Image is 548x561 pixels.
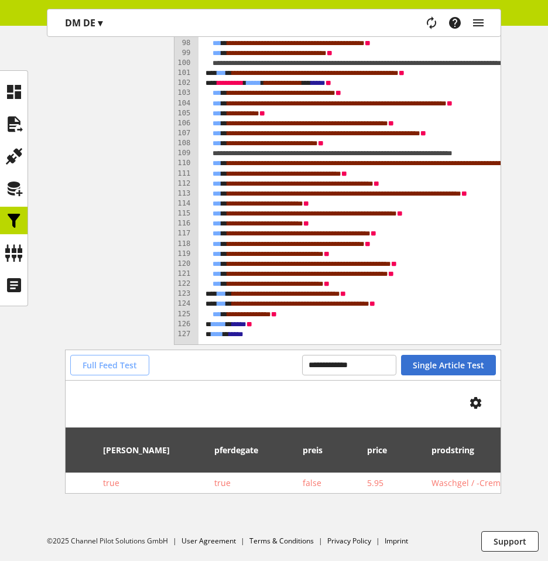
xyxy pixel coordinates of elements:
div: 105 [174,108,192,118]
div: 106 [174,118,192,128]
div: 102 [174,78,192,88]
div: 122 [174,279,192,289]
div: 100 [174,58,192,68]
button: Support [481,531,539,552]
span: ▾ [98,16,102,29]
button: Single Article Test [401,355,496,375]
span: false [303,477,355,489]
div: 99 [174,48,192,58]
span: true [43,477,91,489]
span: pferdegate [214,444,258,456]
span: Waschgel / -Creme [431,477,506,489]
span: prodstring [431,444,474,456]
div: 109 [174,148,192,158]
div: 120 [174,259,192,269]
button: Full Feed Test [70,355,149,375]
a: Terms & Conditions [249,536,314,546]
div: 119 [174,249,192,259]
span: Full Feed Test [83,359,137,371]
span: Support [494,535,526,548]
span: true [103,477,202,489]
div: 121 [174,269,192,279]
div: 127 [174,329,192,339]
div: 125 [174,309,192,319]
a: User Agreement [181,536,236,546]
span: 5.95 [367,477,419,489]
div: 113 [174,189,192,199]
div: 107 [174,128,192,138]
span: marken [103,444,170,456]
div: 114 [174,199,192,208]
div: 108 [174,138,192,148]
div: 103 [174,88,192,98]
a: Imprint [385,536,408,546]
div: 111 [174,169,192,179]
span: price [367,444,387,456]
span: true [214,477,290,489]
nav: main navigation [47,9,501,37]
div: 126 [174,319,192,329]
div: 98 [174,38,192,48]
div: 104 [174,98,192,108]
div: 123 [174,289,192,299]
div: 124 [174,299,192,309]
div: 101 [174,68,192,78]
div: 116 [174,218,192,228]
div: 110 [174,158,192,168]
div: 118 [174,239,192,249]
li: ©2025 Channel Pilot Solutions GmbH [47,536,181,546]
span: preis [303,444,323,456]
p: DM DE [65,16,102,30]
div: 117 [174,228,192,238]
div: 112 [174,179,192,189]
div: 115 [174,208,192,218]
a: Privacy Policy [327,536,371,546]
span: Single Article Test [413,359,484,371]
